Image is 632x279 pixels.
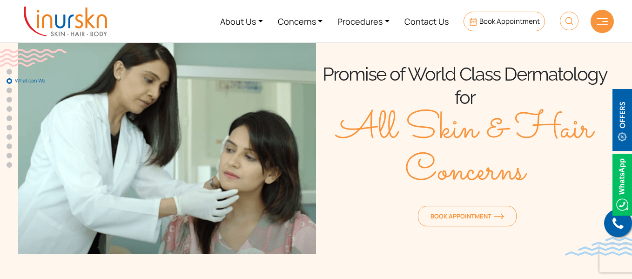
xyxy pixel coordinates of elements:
img: Banner Image [18,37,316,254]
div: Promise of World Class Dermatology for [316,62,614,109]
img: orange-arrow [494,214,504,219]
a: About Us [213,4,270,39]
a: Book Appointmentorange-arrow [418,206,517,226]
a: Procedures [330,4,397,39]
img: offerBt [612,89,632,151]
img: Whatsappicon [612,154,632,216]
span: Book Appointment [430,212,504,220]
a: Book Appointment [464,12,545,31]
img: bluewave [565,237,632,256]
img: inurskn-logo [24,7,107,36]
span: What can We [15,78,61,83]
a: Contact Us [397,4,456,39]
img: HeaderSearch [560,12,578,30]
a: What can We [7,78,12,84]
h1: All Skin & Hair Concerns [316,109,614,193]
a: Concerns [270,4,330,39]
span: Book Appointment [479,16,540,26]
a: Whatsappicon [612,178,632,189]
img: hamLine.svg [597,18,608,25]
